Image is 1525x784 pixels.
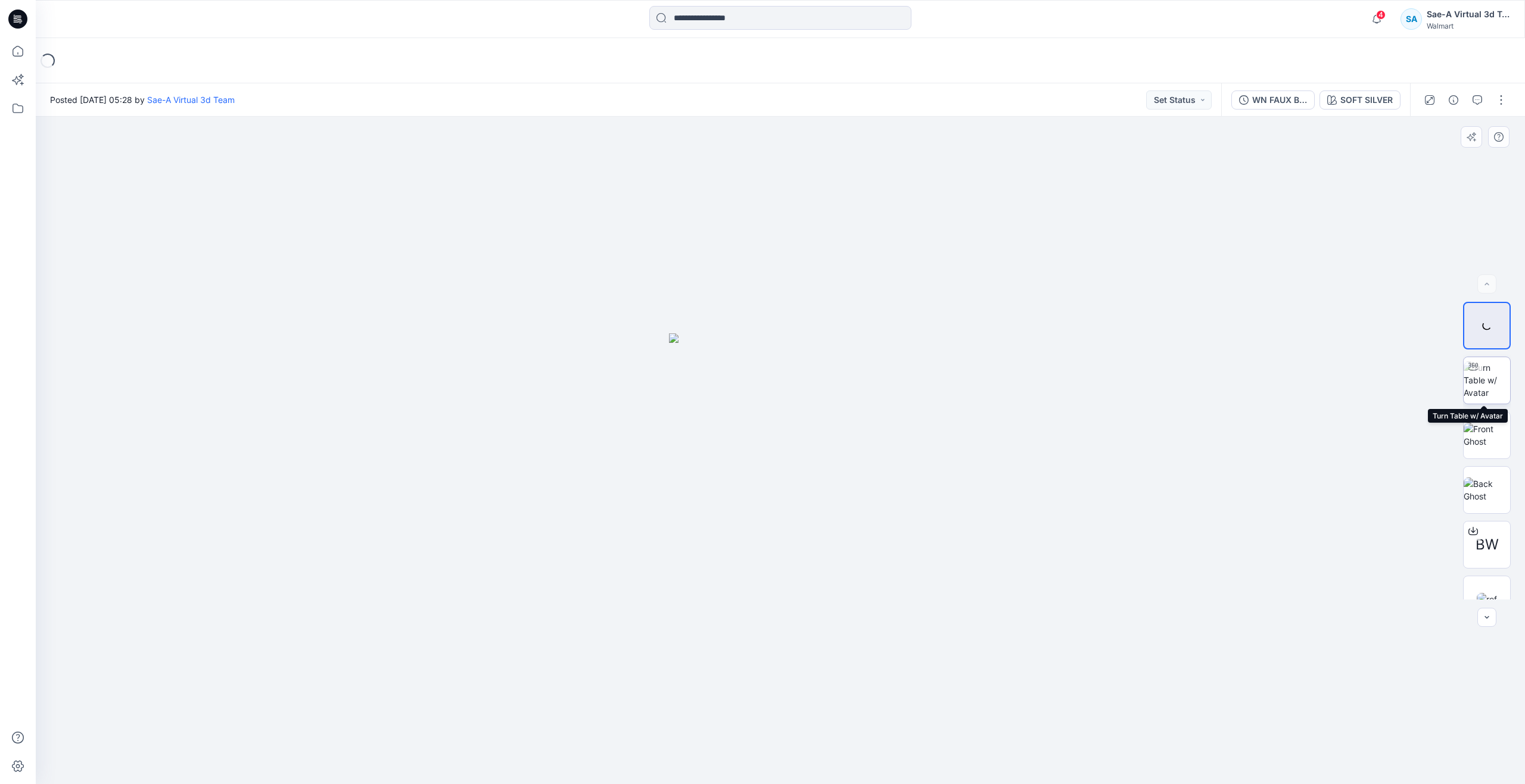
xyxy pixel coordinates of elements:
div: WN FAUX BUTTON TOP_SOFT SILVER [1252,93,1307,107]
div: SA [1400,8,1422,30]
button: Details [1444,90,1463,110]
div: Walmart [1427,21,1510,30]
a: Sae-A Virtual 3d Team [147,95,235,105]
div: Sae-A Virtual 3d Team [1427,7,1510,21]
img: Front Ghost [1464,423,1510,448]
span: 4 [1376,10,1386,20]
button: SOFT SILVER [1319,90,1400,110]
span: Posted [DATE] 05:28 by [50,93,235,106]
span: BW [1476,534,1499,555]
div: SOFT SILVER [1340,93,1393,107]
button: WN FAUX BUTTON TOP_SOFT SILVER [1231,90,1315,110]
img: Turn Table w/ Avatar [1464,361,1510,399]
img: Back Ghost [1464,477,1510,502]
img: ref [1477,593,1497,605]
